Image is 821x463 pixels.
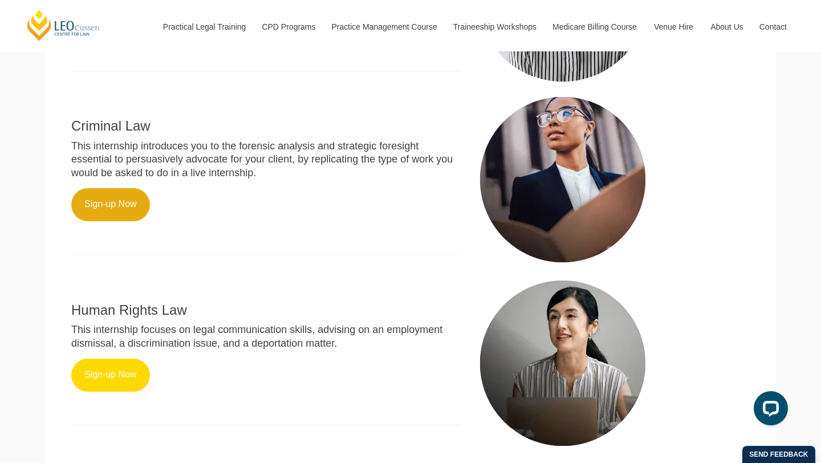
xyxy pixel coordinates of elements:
[645,2,702,51] a: Venue Hire
[71,303,460,318] h2: Human Rights Law
[745,387,792,434] iframe: LiveChat chat widget
[445,2,544,51] a: Traineeship Workshops
[71,140,460,180] p: This internship introduces you to the forensic analysis and strategic foresight essential to pers...
[71,359,150,392] a: Sign-up Now
[544,2,645,51] a: Medicare Billing Course
[751,2,795,51] a: Contact
[71,188,150,221] a: Sign-up Now
[155,2,254,51] a: Practical Legal Training
[323,2,445,51] a: Practice Management Course
[71,323,460,350] p: This internship focuses on legal communication skills, advising on an employment dismissal, a dis...
[71,119,460,133] h2: Criminal Law
[702,2,751,51] a: About Us
[26,9,101,42] a: [PERSON_NAME] Centre for Law
[253,2,323,51] a: CPD Programs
